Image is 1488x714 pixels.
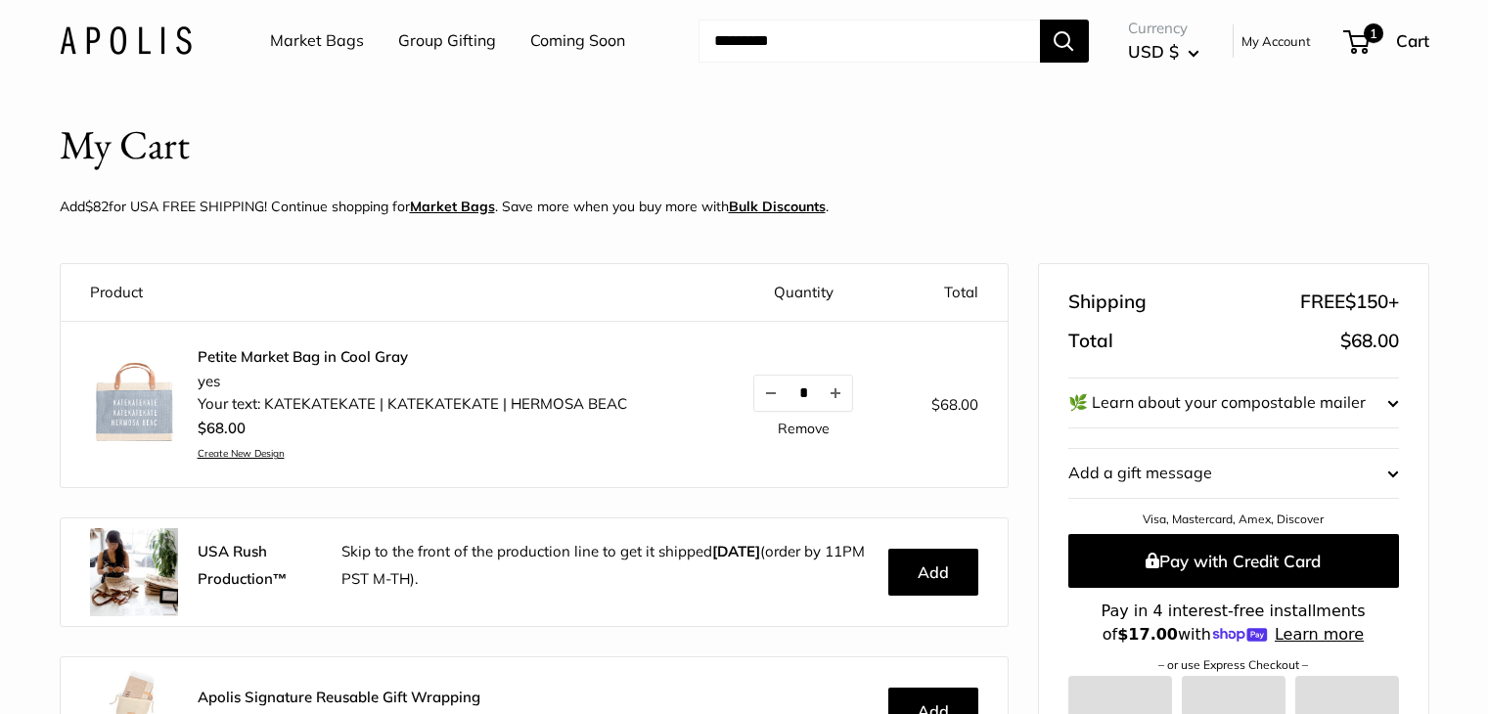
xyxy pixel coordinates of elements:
[1128,36,1199,67] button: USD $
[410,198,495,215] a: Market Bags
[888,549,978,596] button: Add
[198,371,627,393] li: yes
[788,384,819,401] input: Quantity
[778,422,830,435] a: Remove
[931,395,978,414] span: $68.00
[716,264,890,322] th: Quantity
[1363,23,1382,43] span: 1
[1340,329,1399,352] span: $68.00
[819,376,852,411] button: Increase quantity by 1
[60,116,190,174] h1: My Cart
[712,542,760,560] b: [DATE]
[1345,25,1429,57] a: 1 Cart
[1300,285,1399,320] span: FREE +
[1068,534,1399,588] button: Pay with Credit Card
[729,198,826,215] u: Bulk Discounts
[1241,29,1311,53] a: My Account
[60,194,829,219] p: Add for USA FREE SHIPPING! Continue shopping for . Save more when you buy more with .
[1068,285,1147,320] span: Shipping
[198,393,627,416] li: Your text: KATEKATEKATE | KATEKATEKATE | HERMOSA BEAC
[1128,15,1199,42] span: Currency
[1068,379,1399,427] button: 🌿 Learn about your compostable mailer
[1068,324,1113,359] span: Total
[754,376,788,411] button: Decrease quantity by 1
[699,20,1040,63] input: Search...
[198,419,246,437] span: $68.00
[1143,512,1324,526] a: Visa, Mastercard, Amex, Discover
[1345,290,1388,313] span: $150
[198,688,480,706] strong: Apolis Signature Reusable Gift Wrapping
[341,538,874,593] p: Skip to the front of the production line to get it shipped (order by 11PM PST M-TH).
[891,264,1008,322] th: Total
[60,26,192,55] img: Apolis
[90,528,178,616] img: rush.jpg
[1158,657,1308,672] a: – or use Express Checkout –
[198,542,288,588] strong: USA Rush Production™
[198,347,627,367] a: Petite Market Bag in Cool Gray
[398,26,496,56] a: Group Gifting
[1396,30,1429,51] span: Cart
[198,447,627,460] a: Create New Design
[1040,20,1089,63] button: Search
[85,198,109,215] span: $82
[530,26,625,56] a: Coming Soon
[1068,449,1399,498] button: Add a gift message
[61,264,717,322] th: Product
[1128,41,1179,62] span: USD $
[270,26,364,56] a: Market Bags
